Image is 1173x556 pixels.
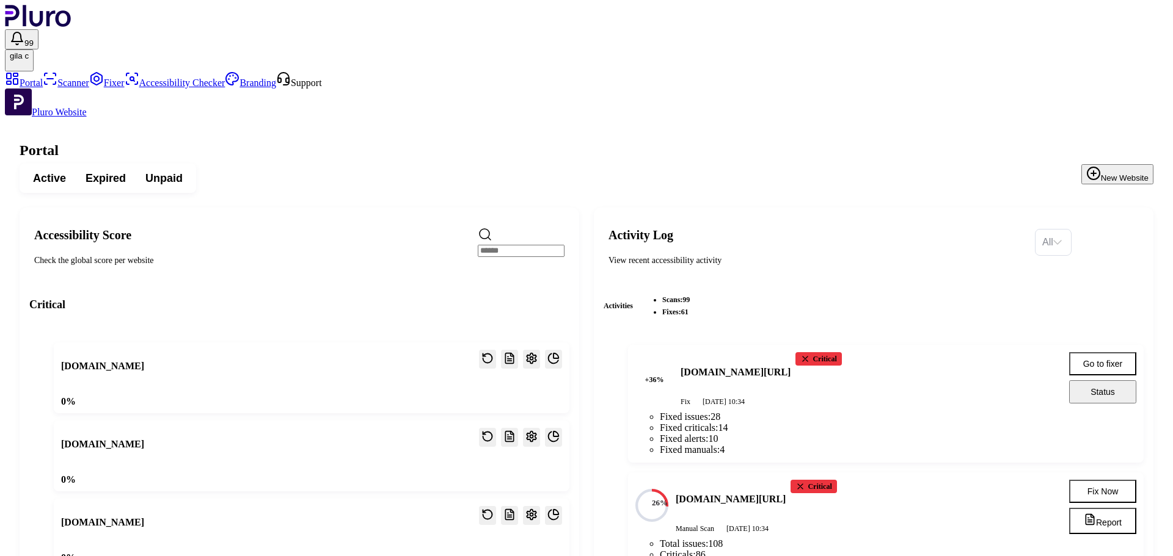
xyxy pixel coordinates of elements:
button: gila cgila c [5,49,34,71]
h3: Critical [29,297,569,312]
div: Check the global score per website [34,255,468,267]
span: + 36 % [638,363,671,396]
li: Fixed alerts : [660,433,1050,444]
h3: [DOMAIN_NAME] [61,438,144,451]
button: Reset the cache [479,428,496,446]
aside: Sidebar menu [5,71,1168,118]
span: Expired [86,171,126,186]
a: Fixer [89,78,125,88]
a: Scanner [43,78,89,88]
span: gila c [10,51,29,60]
a: Branding [225,78,276,88]
button: Active [23,167,76,189]
li: Fixed criticals : [660,422,1050,433]
button: Open settings [523,506,540,524]
div: Set sorting [1035,229,1072,256]
h2: Accessibility Score [34,228,468,242]
span: 99 [682,295,690,304]
li: scans : [662,294,690,306]
div: Critical [791,480,836,493]
span: 14 [718,422,728,433]
button: Reports [501,506,518,524]
button: Open settings [523,350,540,368]
button: Open settings [523,428,540,446]
a: Open Support screen [276,78,322,88]
button: Open notifications, you have 128 new notifications [5,29,38,49]
button: Reset the cache [479,350,496,368]
span: 108 [708,538,723,549]
a: Accessibility Checker [125,78,225,88]
button: Open website overview [545,428,562,446]
div: View recent accessibility activity [608,255,1025,267]
h3: [DOMAIN_NAME] [61,516,144,529]
button: Open website overview [545,350,562,368]
button: Reports [501,428,518,446]
h2: Activity Log [608,228,1025,242]
span: 10 [709,433,718,444]
li: Total issues : [660,538,1050,549]
div: 0 % [61,395,76,408]
span: 28 [711,411,720,422]
button: Reset the cache [479,506,496,524]
span: 61 [681,308,689,316]
li: Fixed manuals : [660,444,1050,455]
a: Portal [5,78,43,88]
div: Activities [604,286,1144,325]
div: Critical [795,352,841,366]
h1: Portal [20,142,1153,159]
span: 99 [24,38,34,48]
h3: [DOMAIN_NAME] [61,359,144,373]
button: New Website [1081,164,1153,184]
button: Status [1069,380,1136,403]
button: Expired [76,167,136,189]
a: Logo [5,18,71,29]
button: Fix Now [1069,480,1136,503]
li: fixes : [662,306,690,318]
div: 0 % [61,473,76,486]
h4: [DOMAIN_NAME][URL] [676,493,786,506]
div: Fix [DATE] 10:34 [681,397,1050,406]
input: Search [478,245,565,257]
span: 4 [720,444,725,455]
button: Report [1069,508,1136,534]
button: Go to fixer [1069,352,1136,375]
div: Manual Scan [DATE] 10:34 [676,524,1050,533]
h4: [DOMAIN_NAME][URL] [681,366,791,379]
button: Reports [501,350,518,368]
a: Open Pluro Website [5,107,87,117]
span: Unpaid [145,171,183,186]
text: 26% [652,498,668,507]
li: Fixed issues : [660,411,1050,422]
button: Open website overview [545,506,562,524]
span: Active [33,171,66,186]
button: Unpaid [136,167,192,189]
